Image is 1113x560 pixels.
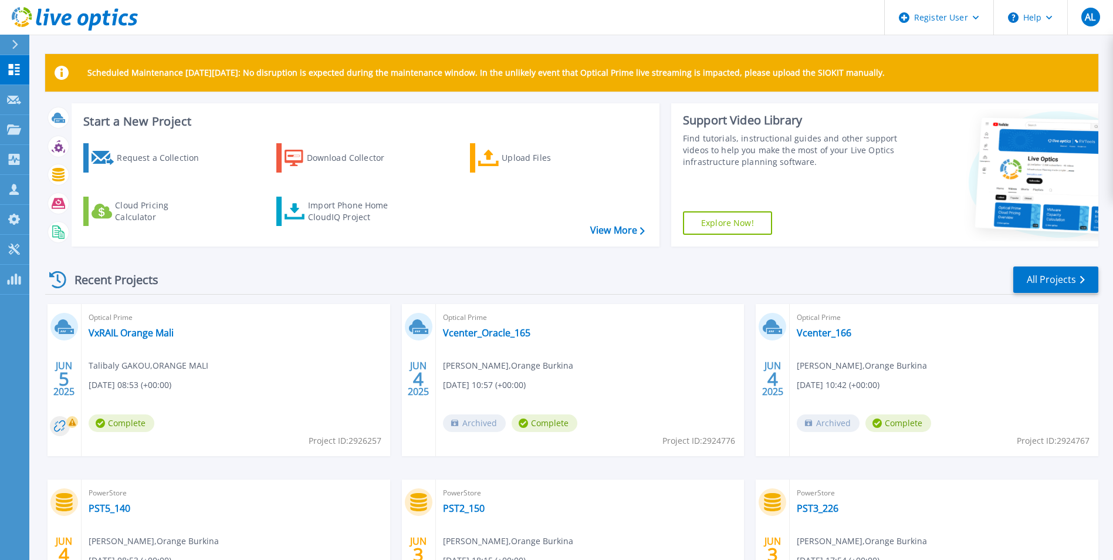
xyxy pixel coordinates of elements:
span: [PERSON_NAME] , Orange Burkina [89,535,219,548]
a: PST3_226 [797,502,838,514]
h3: Start a New Project [83,115,644,128]
a: Explore Now! [683,211,772,235]
p: Scheduled Maintenance [DATE][DATE]: No disruption is expected during the maintenance window. In t... [87,68,885,77]
div: Request a Collection [117,146,211,170]
span: PowerStore [797,487,1091,500]
span: [DATE] 10:42 (+00:00) [797,379,879,392]
span: Optical Prime [797,311,1091,324]
span: 4 [413,374,424,384]
a: View More [590,225,645,236]
span: Complete [512,414,577,432]
span: Talibaly GAKOU , ORANGE MALI [89,359,208,372]
span: [PERSON_NAME] , Orange Burkina [797,535,927,548]
div: JUN 2025 [762,357,784,400]
a: Download Collector [276,143,407,173]
span: Project ID: 2924776 [662,434,735,447]
span: Complete [89,414,154,432]
a: All Projects [1013,266,1098,293]
div: Find tutorials, instructional guides and other support videos to help you make the most of your L... [683,133,901,168]
span: Project ID: 2924767 [1017,434,1090,447]
span: [PERSON_NAME] , Orange Burkina [797,359,927,372]
div: Recent Projects [45,265,174,294]
span: Archived [797,414,860,432]
a: PST2_150 [443,502,485,514]
span: Complete [865,414,931,432]
div: JUN 2025 [53,357,75,400]
span: 3 [767,549,778,559]
span: Optical Prime [443,311,738,324]
span: Archived [443,414,506,432]
span: [DATE] 08:53 (+00:00) [89,379,171,392]
span: PowerStore [89,487,383,500]
div: Support Video Library [683,113,901,128]
a: Upload Files [470,143,601,173]
span: [PERSON_NAME] , Orange Burkina [443,359,573,372]
a: Vcenter_Oracle_165 [443,327,530,339]
span: Optical Prime [89,311,383,324]
span: [DATE] 10:57 (+00:00) [443,379,526,392]
a: Vcenter_166 [797,327,851,339]
span: AL [1085,12,1095,22]
a: Request a Collection [83,143,214,173]
span: [PERSON_NAME] , Orange Burkina [443,535,573,548]
div: Import Phone Home CloudIQ Project [308,200,400,223]
div: Cloud Pricing Calculator [115,200,209,223]
div: Upload Files [502,146,596,170]
span: 5 [59,374,69,384]
a: Cloud Pricing Calculator [83,197,214,226]
div: Download Collector [307,146,401,170]
span: PowerStore [443,487,738,500]
div: JUN 2025 [407,357,429,400]
span: 4 [59,549,69,559]
a: VxRAIL Orange Mali [89,327,174,339]
span: 4 [767,374,778,384]
span: 3 [413,549,424,559]
a: PST5_140 [89,502,130,514]
span: Project ID: 2926257 [309,434,381,447]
